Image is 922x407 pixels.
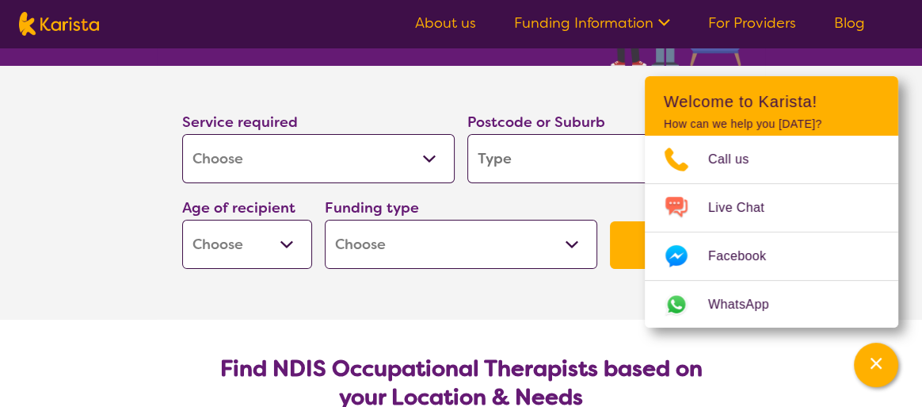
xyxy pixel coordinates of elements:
[645,281,898,328] a: Web link opens in a new tab.
[467,134,740,183] input: Type
[645,136,898,328] ul: Choose channel
[182,198,295,217] label: Age of recipient
[854,343,898,387] button: Channel Menu
[708,148,768,171] span: Call us
[610,221,740,269] button: Search
[415,13,476,33] a: About us
[514,13,670,33] a: Funding Information
[19,12,99,36] img: Karista logo
[708,293,788,317] span: WhatsApp
[708,13,796,33] a: For Providers
[182,113,298,132] label: Service required
[664,117,879,131] p: How can we help you [DATE]?
[325,198,419,217] label: Funding type
[834,13,865,33] a: Blog
[708,196,783,220] span: Live Chat
[708,244,785,268] span: Facebook
[664,92,879,111] h2: Welcome to Karista!
[645,76,898,328] div: Channel Menu
[467,113,605,132] label: Postcode or Suburb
